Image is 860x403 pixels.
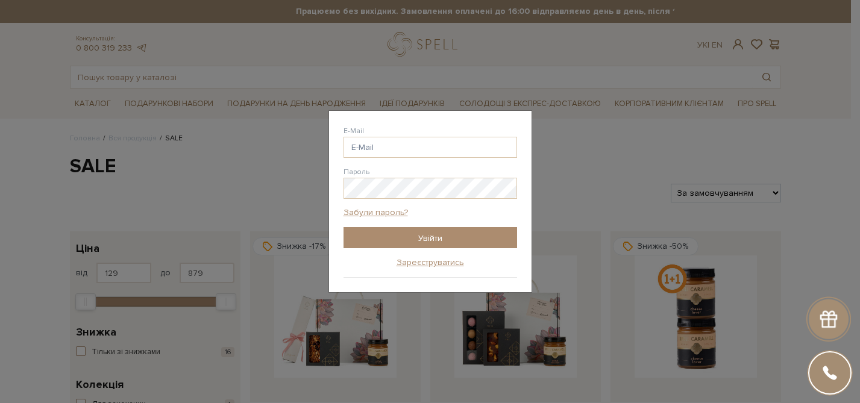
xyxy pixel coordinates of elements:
[498,183,510,195] span: Показати пароль у вигляді звичайного тексту. Попередження: це відобразить ваш пароль на екрані.
[344,207,408,218] a: Забули пароль?
[344,126,364,137] label: E-Mail
[344,167,369,178] label: Пароль
[397,257,464,268] a: Зареєструватись
[344,227,517,248] input: Увійти
[344,137,517,158] input: E-Mail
